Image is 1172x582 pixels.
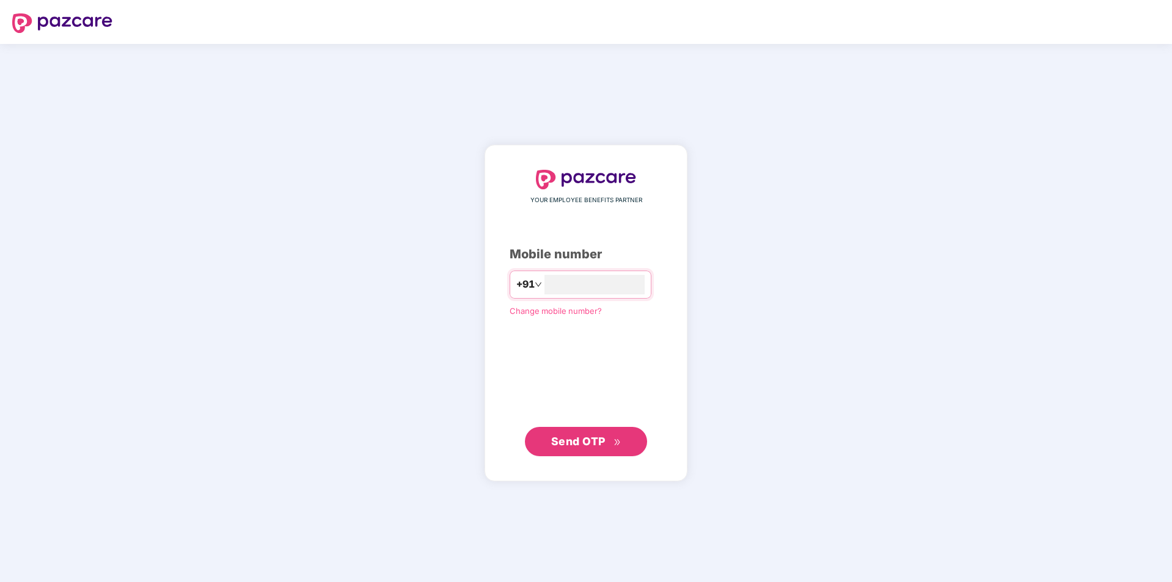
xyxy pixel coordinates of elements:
[516,277,535,292] span: +91
[613,438,621,446] span: double-right
[525,427,647,456] button: Send OTPdouble-right
[510,245,662,264] div: Mobile number
[510,306,602,316] a: Change mobile number?
[535,281,542,288] span: down
[12,13,112,33] img: logo
[530,195,642,205] span: YOUR EMPLOYEE BENEFITS PARTNER
[536,170,636,189] img: logo
[551,435,606,448] span: Send OTP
